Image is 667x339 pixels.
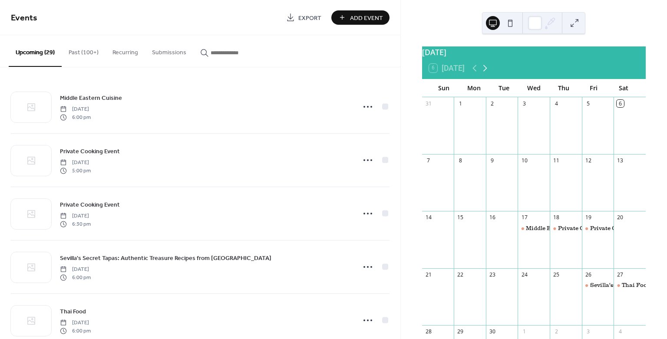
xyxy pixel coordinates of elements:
span: Private Cooking Event [60,147,120,156]
a: Sevilla's Secret Tapas: Authentic Treasure Recipes from [GEOGRAPHIC_DATA] [60,253,271,263]
div: 25 [553,271,560,278]
div: Tue [489,79,519,97]
div: 3 [521,100,528,107]
div: 4 [617,328,624,336]
button: Past (100+) [62,35,106,66]
div: 4 [553,100,560,107]
span: [DATE] [60,319,91,327]
div: 30 [489,328,496,336]
div: Wed [519,79,549,97]
div: 2 [553,328,560,336]
div: 8 [457,157,464,165]
div: 14 [425,214,432,221]
div: 16 [489,214,496,221]
div: 7 [425,157,432,165]
div: 9 [489,157,496,165]
div: 2 [489,100,496,107]
div: 24 [521,271,528,278]
div: 29 [457,328,464,336]
span: [DATE] [60,105,91,113]
button: Upcoming (29) [9,35,62,67]
div: Sat [609,79,639,97]
div: 13 [617,157,624,165]
div: Private Cooking Event [582,224,614,232]
div: 20 [617,214,624,221]
a: Private Cooking Event [60,200,120,210]
div: 3 [584,328,592,336]
div: Fri [579,79,609,97]
div: Thai Food [622,281,650,289]
span: Middle Eastern Cuisine [60,94,122,103]
span: [DATE] [60,212,91,220]
div: 21 [425,271,432,278]
div: Mon [459,79,489,97]
div: Thai Food [614,281,646,289]
div: Sevilla's Secret Tapas: Authentic Treasure Recipes from Andalucía [582,281,614,289]
div: 6 [617,100,624,107]
div: 11 [553,157,560,165]
a: Thai Food [60,306,86,316]
div: 10 [521,157,528,165]
button: Recurring [106,35,145,66]
div: 1 [457,100,464,107]
div: 22 [457,271,464,278]
span: Thai Food [60,307,86,316]
div: [DATE] [422,46,646,58]
a: Export [280,10,328,25]
div: 27 [617,271,624,278]
span: Add Event [350,13,383,23]
span: Sevilla's Secret Tapas: Authentic Treasure Recipes from [GEOGRAPHIC_DATA] [60,254,271,263]
button: Add Event [331,10,390,25]
button: Submissions [145,35,193,66]
div: Private Cooking Event [558,224,622,232]
div: Middle Eastern Cuisine [526,224,593,232]
span: 6:00 pm [60,273,91,281]
span: Export [298,13,321,23]
div: 26 [584,271,592,278]
a: Private Cooking Event [60,146,120,156]
div: 12 [584,157,592,165]
span: Events [11,10,37,26]
a: Middle Eastern Cuisine [60,93,122,103]
div: 18 [553,214,560,221]
div: 19 [584,214,592,221]
div: 31 [425,100,432,107]
div: 1 [521,328,528,336]
span: 6:30 pm [60,220,91,228]
span: 6:00 pm [60,113,91,121]
div: 5 [584,100,592,107]
div: Sun [429,79,459,97]
span: 6:00 pm [60,327,91,335]
div: 15 [457,214,464,221]
span: 5:00 pm [60,167,91,174]
div: Private Cooking Event [550,224,582,232]
div: Private Cooking Event [590,224,654,232]
div: 23 [489,271,496,278]
div: Thu [549,79,579,97]
div: 28 [425,328,432,336]
div: 17 [521,214,528,221]
span: [DATE] [60,159,91,167]
span: [DATE] [60,266,91,273]
div: Middle Eastern Cuisine [518,224,550,232]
